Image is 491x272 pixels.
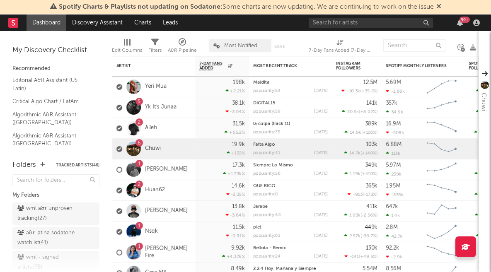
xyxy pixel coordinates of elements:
div: ( ) [348,192,377,197]
input: Search for artists [309,18,433,28]
span: +140 % [362,151,376,156]
div: 7-Day Fans Added (7-Day Fans Added) [309,46,371,55]
svg: Chart title [423,77,460,97]
div: Bellota - Remix [253,246,328,250]
a: Bellota - Remix [253,246,286,250]
div: popularity: 59 [253,109,281,114]
span: -141 [350,255,359,259]
div: 2.2.4 Hoy, Mañana y Siempre [253,267,328,271]
span: +8.02 % [360,110,376,114]
div: Filters [148,46,162,55]
a: Charts [128,14,157,31]
div: 5.69M [386,80,401,85]
span: 1.19k [350,172,360,176]
svg: Chart title [423,139,460,159]
div: Filters [148,35,162,59]
a: Alleh [145,125,157,132]
div: My Discovery Checklist [12,46,99,55]
div: [DATE] [314,213,328,217]
div: ( ) [344,150,377,156]
svg: Chart title [423,180,460,201]
svg: Chart title [423,242,460,263]
div: [DATE] [314,89,328,93]
div: ( ) [344,212,377,218]
div: 34.9k [386,109,403,115]
div: ( ) [341,88,377,94]
div: [DATE] [314,130,328,135]
a: Leads [157,14,184,31]
div: Siempre Lo Mismo [253,163,328,168]
div: 365k [365,183,377,189]
span: -913 [353,193,363,197]
a: wml a&r unproven tracking(27) [12,202,99,225]
span: -2.56 % [362,213,376,218]
div: DIGITAL15 [253,101,328,106]
span: : Some charts are now updating. We are continuing to work on the issue [59,4,434,10]
div: [DATE] [314,151,328,155]
div: 103k [366,142,377,147]
span: 1.03k [349,213,360,218]
div: popularity: 0 [253,192,278,197]
div: Most Recent Track [253,63,315,68]
a: Critical Algo Chart / LatAm [12,97,91,106]
div: [DATE] [314,171,328,176]
a: Huan62 [145,187,165,194]
div: Chuwi [479,93,489,111]
div: -2.9k [386,254,402,260]
div: +4.37k % [222,254,245,259]
a: [PERSON_NAME] [145,166,188,173]
div: 9.92k [231,246,245,251]
div: Edit Columns [112,46,142,55]
div: 12.5M [363,80,377,85]
a: Discovery Assistant [66,14,128,31]
div: piel [253,225,328,230]
span: 14.7k [349,151,360,156]
a: Siempre Lo Mismo [253,163,293,168]
div: popularity: 61 [253,233,280,238]
div: popularity: 53 [253,89,280,93]
div: Edit Columns [112,35,142,59]
div: 1.95M [386,183,400,189]
div: My Folders [12,190,99,200]
a: Yeri Mua [145,83,167,90]
div: 5.54M [363,266,377,272]
a: DIGITAL15 [253,101,275,106]
span: +49.5 % [360,255,376,259]
button: Save [274,44,285,49]
div: Maldita [253,80,328,85]
div: 7-Day Fans Added (7-Day Fans Added) [309,35,371,59]
div: -338k [386,192,404,197]
div: 99 + [460,17,470,23]
a: 2.2.4 Hoy, Mañana y Siempre [253,267,316,271]
div: ( ) [344,130,377,135]
a: Jarabe [253,205,268,209]
div: 411k [366,204,377,209]
div: ( ) [344,171,377,176]
button: Tracked Artists(46) [56,163,99,167]
a: Algorithmic A&R Assistant ([GEOGRAPHIC_DATA]) [12,110,91,127]
div: popularity: 41 [253,151,280,155]
div: Spotify Monthly Listeners [386,63,448,68]
div: 8.49k [231,266,245,272]
div: Instagram Followers [336,61,365,71]
div: 92.2k [386,246,399,251]
div: 42.7k [386,233,403,239]
a: Yk It’s Junaa [145,104,177,111]
div: Folders [12,160,36,170]
div: 239k [386,171,402,177]
a: Dashboard [27,14,66,31]
div: 357k [386,101,397,106]
div: Recommended [12,64,99,74]
a: QUE RICO [253,184,275,188]
button: 99+ [457,19,463,26]
span: Most Notified [224,43,257,48]
div: 38.1k [232,101,245,106]
svg: Chart title [423,221,460,242]
div: 198k [233,80,245,85]
div: ( ) [344,254,377,259]
div: Falta Algo [253,142,328,147]
a: [PERSON_NAME] [145,207,188,214]
div: Artist [116,63,179,68]
div: la culpa (track 11) [253,122,328,126]
svg: Chart title [423,159,460,180]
